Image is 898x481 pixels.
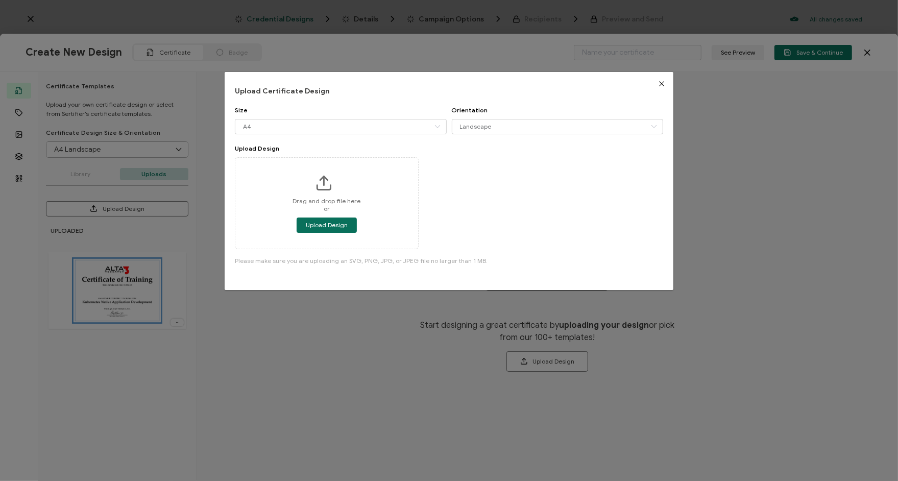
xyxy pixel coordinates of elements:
[297,218,357,233] button: Upload Design
[306,222,348,228] span: Upload Design
[452,106,488,114] span: Orientation
[293,197,360,212] span: Drag and drop file here or
[452,119,664,134] input: Select
[650,72,673,95] button: Close
[235,145,279,152] span: Upload Design
[235,87,664,96] h1: Upload Certificate Design
[847,432,898,481] iframe: Chat Widget
[225,72,674,290] div: dialog
[235,119,447,134] input: Select
[235,257,488,264] span: Please make sure you are uploading an SVG, PNG, JPG, or JPEG file no larger than 1 MB.
[235,106,248,114] span: Size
